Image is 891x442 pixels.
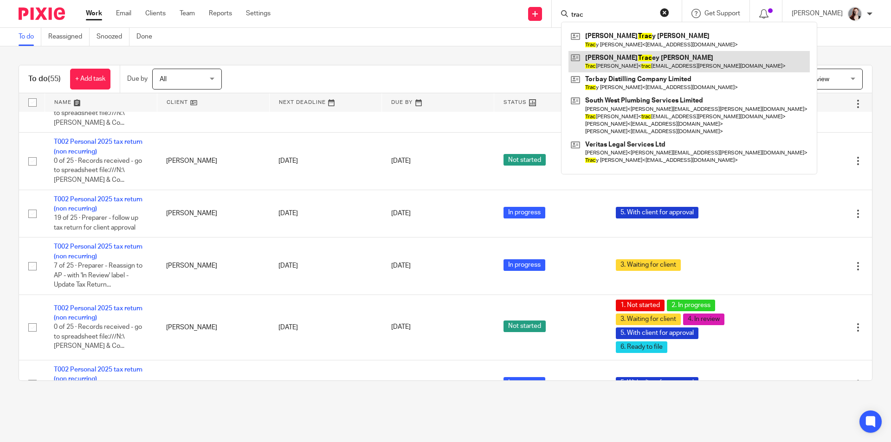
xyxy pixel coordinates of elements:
[86,9,102,18] a: Work
[504,320,546,332] span: Not started
[847,6,862,21] img: High%20Res%20Andrew%20Price%20Accountants%20_Poppy%20Jakes%20Photography-3%20-%20Copy.jpg
[269,295,381,360] td: [DATE]
[19,28,41,46] a: To do
[54,196,142,212] a: T002 Personal 2025 tax return (non recurring)
[616,377,698,389] span: 5. With client for approval
[54,263,142,288] span: 7 of 25 · Preparer - Reassign to AP - with 'In Review' label - Update Tax Return...
[54,215,138,231] span: 19 of 25 · Preparer - follow up tax return for client approval
[54,243,142,259] a: T002 Personal 2025 tax return (non recurring)
[704,10,740,17] span: Get Support
[127,74,148,83] p: Due by
[269,360,381,408] td: [DATE]
[269,133,381,190] td: [DATE]
[157,360,269,408] td: [PERSON_NAME]
[792,9,843,18] p: [PERSON_NAME]
[157,133,269,190] td: [PERSON_NAME]
[157,295,269,360] td: [PERSON_NAME]
[136,28,159,46] a: Done
[145,9,166,18] a: Clients
[28,74,61,84] h1: To do
[54,305,142,321] a: T002 Personal 2025 tax return (non recurring)
[48,28,90,46] a: Reassigned
[504,207,545,218] span: In progress
[246,9,271,18] a: Settings
[391,324,411,331] span: [DATE]
[54,324,142,349] span: 0 of 25 · Records received - go to spreadsheet file:///N:\[PERSON_NAME] & Co...
[54,101,142,126] span: 0 of 25 · Records received - go to spreadsheet file:///N:\[PERSON_NAME] & Co...
[209,9,232,18] a: Reports
[54,366,142,382] a: T002 Personal 2025 tax return (non recurring)
[570,11,654,19] input: Search
[616,259,681,271] span: 3. Waiting for client
[667,300,715,311] span: 2. In progress
[19,7,65,20] img: Pixie
[160,76,167,83] span: All
[391,263,411,269] span: [DATE]
[54,158,142,183] span: 0 of 25 · Records received - go to spreadsheet file:///N:\[PERSON_NAME] & Co...
[391,158,411,164] span: [DATE]
[504,259,545,271] span: In progress
[616,327,698,339] span: 5. With client for approval
[660,8,669,17] button: Clear
[70,69,110,90] a: + Add task
[504,377,545,389] span: In progress
[269,237,381,295] td: [DATE]
[157,237,269,295] td: [PERSON_NAME]
[616,341,667,353] span: 6. Ready to file
[269,190,381,237] td: [DATE]
[683,314,724,325] span: 4. In review
[504,154,546,166] span: Not started
[391,210,411,217] span: [DATE]
[97,28,129,46] a: Snoozed
[616,314,681,325] span: 3. Waiting for client
[116,9,131,18] a: Email
[616,207,698,218] span: 5. With client for approval
[48,75,61,83] span: (55)
[616,300,665,311] span: 1. Not started
[180,9,195,18] a: Team
[54,139,142,154] a: T002 Personal 2025 tax return (non recurring)
[157,190,269,237] td: [PERSON_NAME]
